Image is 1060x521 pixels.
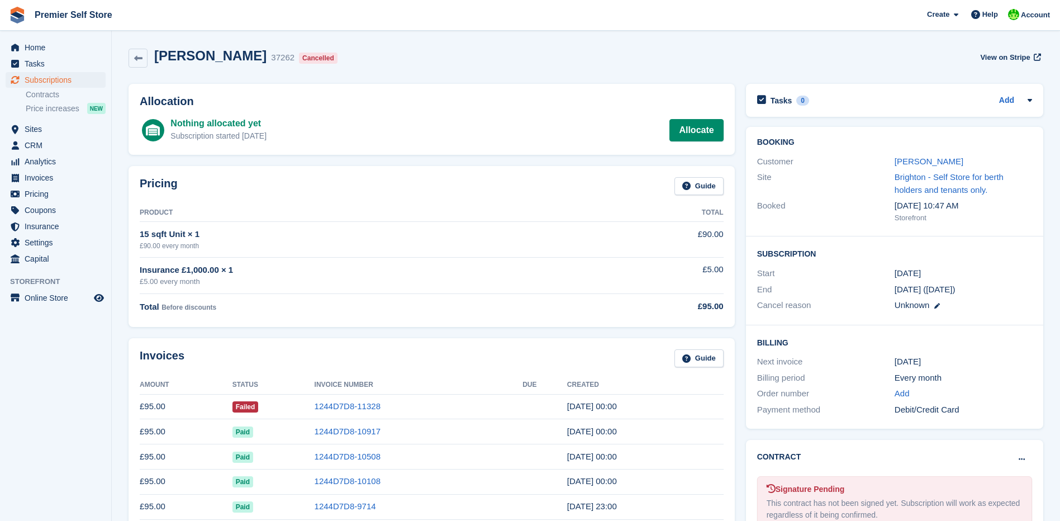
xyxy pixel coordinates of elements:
[771,96,792,106] h2: Tasks
[757,387,895,400] div: Order number
[895,200,1032,212] div: [DATE] 10:47 AM
[25,170,92,186] span: Invoices
[895,285,956,294] span: [DATE] ([DATE])
[25,186,92,202] span: Pricing
[170,130,267,142] div: Subscription started [DATE]
[567,401,617,411] time: 2025-07-04 23:00:45 UTC
[232,401,259,413] span: Failed
[232,376,315,394] th: Status
[140,394,232,419] td: £95.00
[92,291,106,305] a: Preview store
[154,48,267,63] h2: [PERSON_NAME]
[6,121,106,137] a: menu
[895,387,910,400] a: Add
[30,6,117,24] a: Premier Self Store
[757,283,895,296] div: End
[999,94,1014,107] a: Add
[140,376,232,394] th: Amount
[26,102,106,115] a: Price increases NEW
[25,40,92,55] span: Home
[140,264,598,277] div: Insurance £1,000.00 × 1
[6,56,106,72] a: menu
[567,452,617,461] time: 2025-05-04 23:00:43 UTC
[25,219,92,234] span: Insurance
[6,251,106,267] a: menu
[757,451,801,463] h2: Contract
[232,476,253,487] span: Paid
[567,501,617,511] time: 2025-03-04 23:00:24 UTC
[669,119,723,141] a: Allocate
[6,219,106,234] a: menu
[10,276,111,287] span: Storefront
[6,40,106,55] a: menu
[140,95,724,108] h2: Allocation
[674,349,724,368] a: Guide
[757,372,895,385] div: Billing period
[161,304,216,311] span: Before discounts
[232,501,253,513] span: Paid
[140,494,232,519] td: £95.00
[895,267,921,280] time: 2024-04-04 23:00:00 UTC
[6,235,106,250] a: menu
[315,476,381,486] a: 1244D7D8-10108
[598,300,724,313] div: £95.00
[140,444,232,470] td: £95.00
[140,228,598,241] div: 15 sqft Unit × 1
[232,452,253,463] span: Paid
[1008,9,1019,20] img: Kirsten Hallett
[299,53,338,64] div: Cancelled
[26,103,79,114] span: Price increases
[895,404,1032,416] div: Debit/Credit Card
[567,427,617,436] time: 2025-06-04 23:00:46 UTC
[567,376,724,394] th: Created
[6,186,106,202] a: menu
[232,427,253,438] span: Paid
[25,138,92,153] span: CRM
[140,177,178,196] h2: Pricing
[598,204,724,222] th: Total
[6,154,106,169] a: menu
[315,427,381,436] a: 1244D7D8-10917
[6,72,106,88] a: menu
[140,204,598,222] th: Product
[1021,10,1050,21] span: Account
[757,248,1032,259] h2: Subscription
[140,469,232,494] td: £95.00
[6,290,106,306] a: menu
[315,501,376,511] a: 1244D7D8-9714
[757,200,895,223] div: Booked
[25,290,92,306] span: Online Store
[25,235,92,250] span: Settings
[140,241,598,251] div: £90.00 every month
[140,302,159,311] span: Total
[976,48,1043,67] a: View on Stripe
[9,7,26,23] img: stora-icon-8386f47178a22dfd0bd8f6a31ec36ba5ce8667c1dd55bd0f319d3a0aa187defe.svg
[271,51,294,64] div: 37262
[140,419,232,444] td: £95.00
[6,202,106,218] a: menu
[982,9,998,20] span: Help
[140,349,184,368] h2: Invoices
[895,172,1004,195] a: Brighton - Self Store for berth holders and tenants only.
[796,96,809,106] div: 0
[25,56,92,72] span: Tasks
[25,154,92,169] span: Analytics
[927,9,949,20] span: Create
[757,155,895,168] div: Customer
[170,117,267,130] div: Nothing allocated yet
[315,376,523,394] th: Invoice Number
[895,300,930,310] span: Unknown
[757,356,895,368] div: Next invoice
[25,251,92,267] span: Capital
[25,72,92,88] span: Subscriptions
[522,376,567,394] th: Due
[980,52,1030,63] span: View on Stripe
[315,401,381,411] a: 1244D7D8-11328
[315,452,381,461] a: 1244D7D8-10508
[767,498,1023,521] div: This contract has not been signed yet. Subscription will work as expected regardless of it being ...
[895,212,1032,224] div: Storefront
[895,372,1032,385] div: Every month
[757,404,895,416] div: Payment method
[26,89,106,100] a: Contracts
[6,138,106,153] a: menu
